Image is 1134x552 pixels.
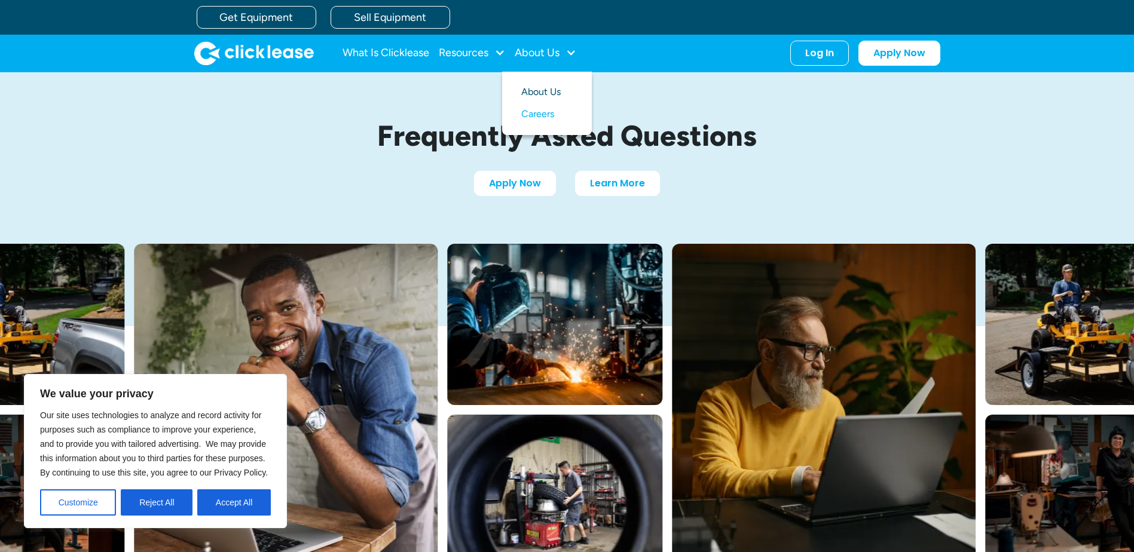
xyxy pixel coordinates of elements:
a: Apply Now [858,41,940,66]
img: Clicklease logo [194,41,314,65]
nav: About Us [502,72,592,135]
div: Log In [805,47,834,59]
h1: Frequently Asked Questions [286,120,848,152]
a: Apply Now [474,171,556,196]
div: Resources [439,41,505,65]
a: Sell Equipment [331,6,450,29]
span: Our site uses technologies to analyze and record activity for purposes such as compliance to impr... [40,410,268,477]
div: About Us [515,41,576,65]
a: Get Equipment [197,6,316,29]
a: About Us [521,81,573,103]
a: Careers [521,103,573,125]
button: Reject All [121,489,192,516]
button: Accept All [197,489,271,516]
a: home [194,41,314,65]
a: Learn More [575,171,660,196]
img: A welder in a large mask working on a large pipe [447,244,662,405]
button: Customize [40,489,116,516]
a: What Is Clicklease [343,41,429,65]
p: We value your privacy [40,387,271,401]
div: We value your privacy [24,374,287,528]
